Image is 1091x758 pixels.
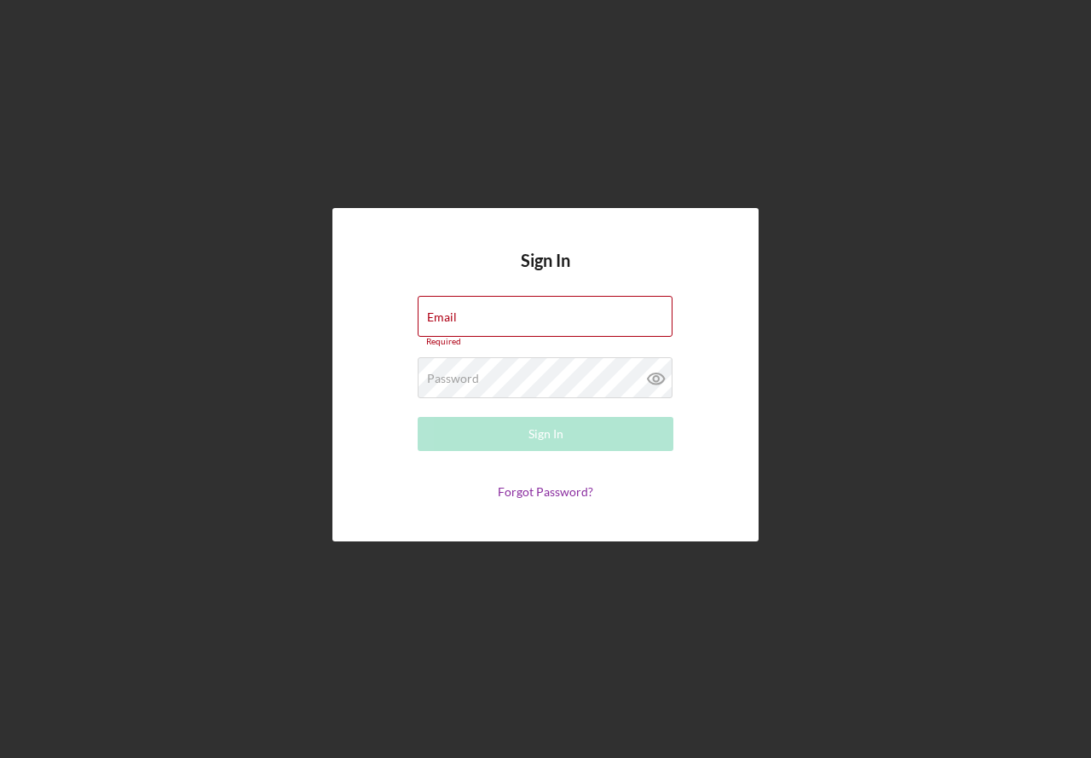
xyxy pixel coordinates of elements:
[418,417,673,451] button: Sign In
[418,337,673,347] div: Required
[521,251,570,296] h4: Sign In
[498,484,593,499] a: Forgot Password?
[427,372,479,385] label: Password
[427,310,457,324] label: Email
[528,417,563,451] div: Sign In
